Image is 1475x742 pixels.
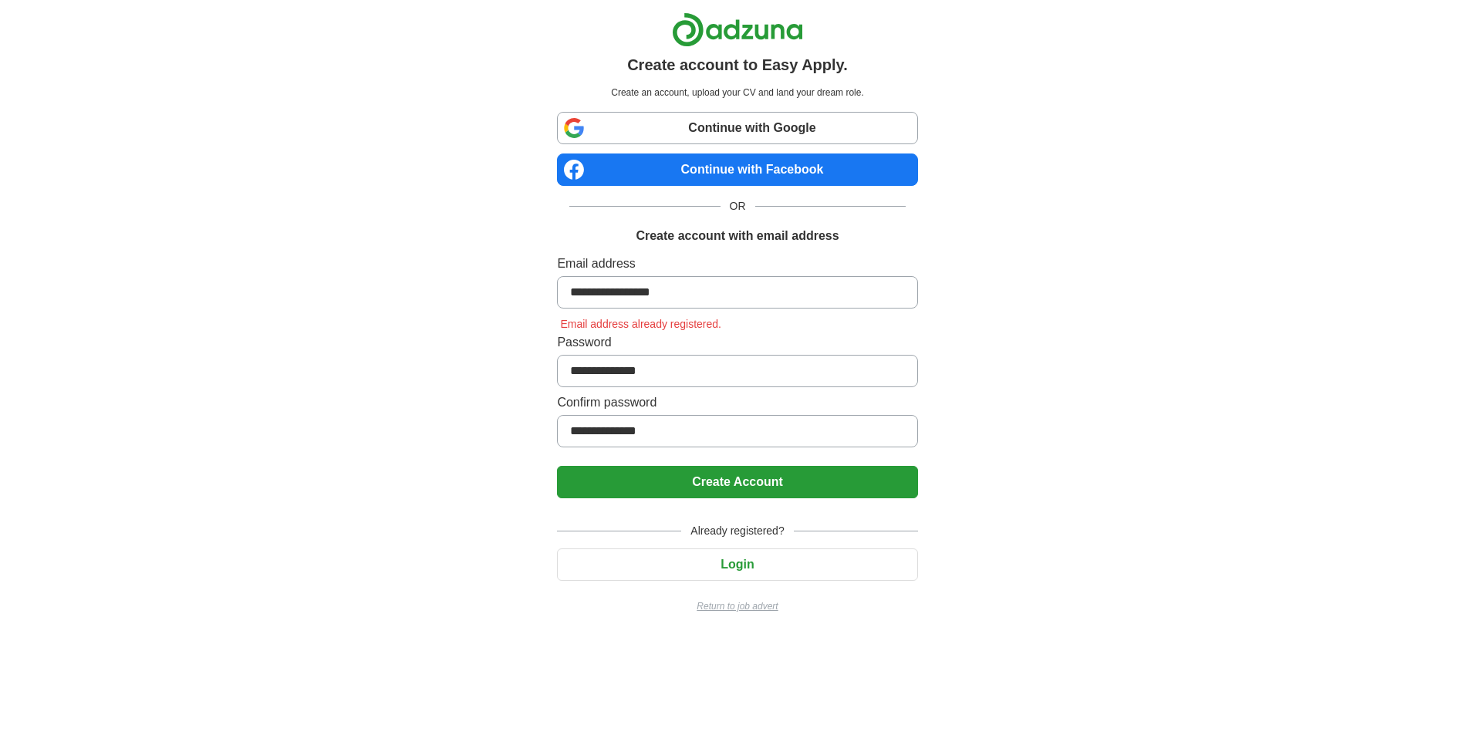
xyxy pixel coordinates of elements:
[557,112,917,144] a: Continue with Google
[721,198,755,214] span: OR
[557,599,917,613] a: Return to job advert
[557,318,724,330] span: Email address already registered.
[557,393,917,412] label: Confirm password
[681,523,793,539] span: Already registered?
[560,86,914,99] p: Create an account, upload your CV and land your dream role.
[557,333,917,352] label: Password
[627,53,848,76] h1: Create account to Easy Apply.
[557,558,917,571] a: Login
[557,466,917,498] button: Create Account
[557,153,917,186] a: Continue with Facebook
[557,255,917,273] label: Email address
[557,548,917,581] button: Login
[672,12,803,47] img: Adzuna logo
[636,227,839,245] h1: Create account with email address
